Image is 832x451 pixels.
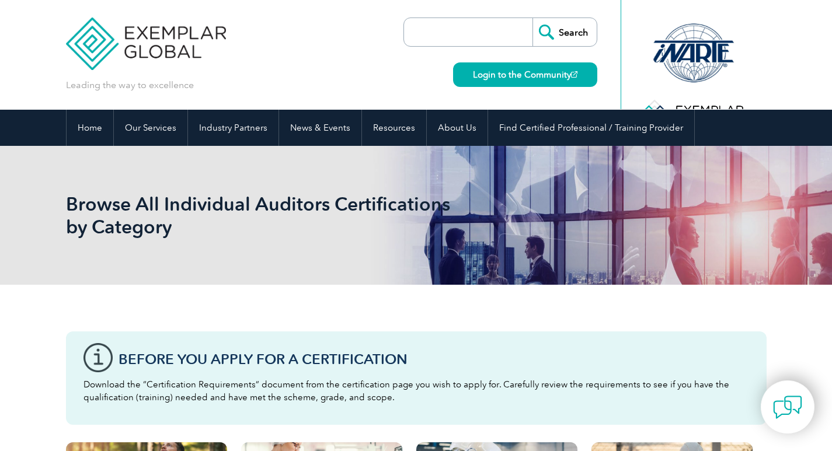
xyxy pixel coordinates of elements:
h3: Before You Apply For a Certification [119,352,749,366]
a: Login to the Community [453,62,597,87]
a: Find Certified Professional / Training Provider [488,110,694,146]
a: About Us [427,110,488,146]
a: Industry Partners [188,110,279,146]
a: Our Services [114,110,187,146]
a: Home [67,110,113,146]
a: News & Events [279,110,361,146]
img: open_square.png [571,71,577,78]
h1: Browse All Individual Auditors Certifications by Category [66,193,514,238]
p: Download the “Certification Requirements” document from the certification page you wish to apply ... [83,378,749,404]
p: Leading the way to excellence [66,79,194,92]
img: contact-chat.png [773,393,802,422]
a: Resources [362,110,426,146]
input: Search [532,18,597,46]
